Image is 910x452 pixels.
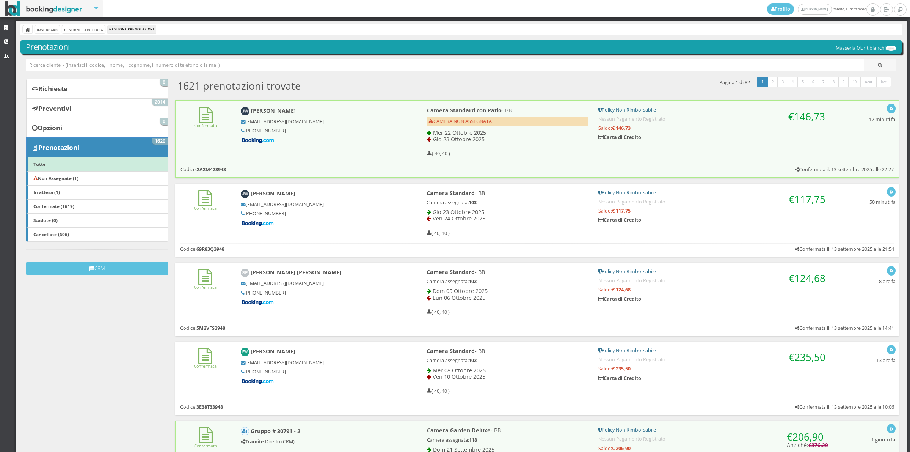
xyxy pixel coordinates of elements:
[767,77,778,87] a: 2
[797,77,808,87] a: 5
[33,231,69,237] b: Cancellate (606)
[194,357,217,369] a: Confermata
[598,217,641,223] b: Carta di Credito
[427,437,588,443] h5: Camera assegnata:
[787,427,828,449] h4: Anzichè:
[612,287,631,293] strong: € 124,68
[798,4,832,15] a: [PERSON_NAME]
[598,116,828,122] h5: Nessun Pagamento Registrato
[26,199,168,214] a: Confermate (1619)
[241,211,401,216] h5: [PHONE_NUMBER]
[241,269,249,277] img: Salas Perez Dolores
[241,220,275,227] img: Booking-com-logo.png
[5,1,82,16] img: BookingDesigner.com
[828,77,839,87] a: 8
[598,107,828,113] h5: Policy Non Rimborsabile
[152,138,168,145] span: 1620
[38,143,79,152] b: Prenotazioni
[876,77,891,87] a: last
[612,365,631,372] strong: € 235,50
[876,358,896,363] h5: 13 ore fa
[433,367,486,374] span: Mer 08 Ottobre 2025
[433,208,484,216] span: Gio 23 Ottobre 2025
[598,190,828,195] h5: Policy Non Rimborsabile
[194,436,217,448] a: Confermata
[427,279,588,284] h5: Camera assegnata:
[196,404,223,410] b: 3E38T33948
[26,79,168,99] a: Richieste 0
[427,230,450,236] h5: ( 40, 40 )
[38,123,62,132] b: Opzioni
[789,350,825,364] span: €
[427,189,475,197] b: Camera Standard
[794,350,825,364] span: 235,50
[598,446,828,451] h5: Saldo:
[789,192,825,206] span: €
[196,246,224,252] b: 69R83Q3948
[33,203,74,209] b: Confermate (1619)
[427,348,588,354] h4: - BB
[433,129,486,136] span: Mer 22 Ottobre 2025
[795,167,894,172] h5: Confermata il: 13 settembre 2025 alle 22:27
[241,348,249,356] img: Franck Vallet
[469,437,477,443] b: 118
[598,287,828,293] h5: Saldo:
[777,77,788,87] a: 3
[794,192,825,206] span: 117,75
[598,134,641,140] b: Carta di Credito
[26,42,897,52] h3: Prenotazioni
[598,199,828,205] h5: Nessun Pagamento Registrato
[808,442,828,449] span: €
[241,137,275,144] img: Booking-com-logo.png
[180,404,223,410] h5: Codice:
[795,246,894,252] h5: Confermata il: 13 settembre 2025 alle 21:54
[879,279,896,284] h5: 8 ore fa
[427,269,588,275] h4: - BB
[598,269,828,274] h5: Policy Non Rimborsabile
[598,348,828,353] h5: Policy Non Rimborsabile
[598,357,828,362] h5: Nessun Pagamento Registrato
[427,151,450,156] h5: ( 40, 40 )
[598,208,828,214] h5: Saldo:
[795,325,894,331] h5: Confermata il: 13 settembre 2025 alle 14:41
[433,135,485,143] span: Gio 23 Ottobre 2025
[194,199,217,211] a: Confermata
[598,375,641,381] b: Carta di Credito
[598,278,828,283] h5: Nessun Pagamento Registrato
[26,262,168,275] button: CRM
[241,369,401,375] h5: [PHONE_NUMBER]
[241,190,249,198] img: Jolanda Winters
[433,373,485,380] span: Ven 10 Ottobre 2025
[160,118,168,125] span: 0
[818,77,829,87] a: 7
[886,46,896,51] img: 56db488bc92111ef969d06d5a9c234c7.png
[427,107,588,113] h4: - BB
[33,161,45,167] b: Tutte
[241,439,401,444] h5: Diretto (CRM)
[251,348,295,355] b: [PERSON_NAME]
[469,357,477,364] b: 102
[62,25,105,33] a: Gestione Struttura
[241,378,275,385] img: Booking-com-logo.png
[767,3,794,15] a: Profilo
[860,77,877,87] a: next
[794,110,825,123] span: 146,73
[719,80,750,85] h5: Pagina 1 di 82
[757,77,768,87] a: 1
[598,125,828,131] h5: Saldo:
[33,175,78,181] b: Non Assegnate (1)
[180,325,225,331] h5: Codice:
[180,167,226,172] h5: Codice:
[241,128,401,134] h5: [PHONE_NUMBER]
[35,25,60,33] a: Dashboard
[427,358,588,363] h5: Camera assegnata:
[808,77,819,87] a: 6
[838,77,849,87] a: 9
[196,325,225,331] b: 5M2VFS3948
[241,438,265,445] b: Tramite:
[598,366,828,372] h5: Saldo:
[177,80,301,92] h2: 1621 prenotazioni trovate
[598,436,828,442] h5: Nessun Pagamento Registrato
[160,79,168,86] span: 0
[427,200,588,205] h5: Camera assegnata:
